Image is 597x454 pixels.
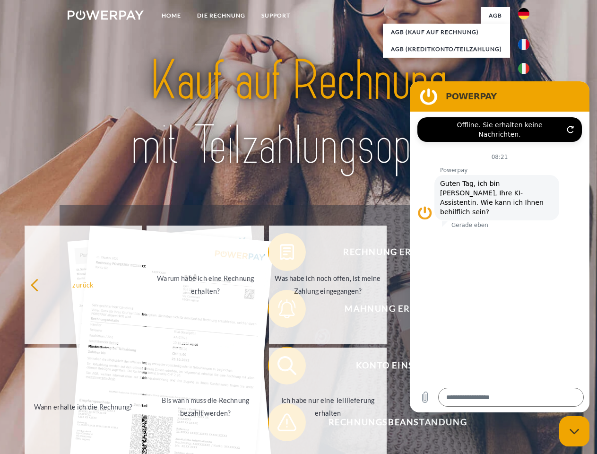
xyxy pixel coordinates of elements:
[282,347,513,384] span: Konto einsehen
[518,39,529,50] img: fr
[253,7,298,24] a: SUPPORT
[410,81,589,412] iframe: Messaging-Fenster
[559,416,589,446] iframe: Schaltfläche zum Öffnen des Messaging-Fensters; Konversation läuft
[275,272,381,297] div: Was habe ich noch offen, ist meine Zahlung eingegangen?
[282,403,513,441] span: Rechnungsbeanstandung
[383,41,510,58] a: AGB (Kreditkonto/Teilzahlung)
[154,7,189,24] a: Home
[152,394,259,419] div: Bis wann muss die Rechnung bezahlt werden?
[518,8,529,19] img: de
[152,272,259,297] div: Warum habe ich eine Rechnung erhalten?
[518,63,529,74] img: it
[481,7,510,24] a: agb
[383,24,510,41] a: AGB (Kauf auf Rechnung)
[189,7,253,24] a: DIE RECHNUNG
[68,10,144,20] img: logo-powerpay-white.svg
[282,290,513,328] span: Mahnung erhalten?
[30,400,137,413] div: Wann erhalte ich die Rechnung?
[30,278,137,291] div: zurück
[275,394,381,419] div: Ich habe nur eine Teillieferung erhalten
[282,233,513,271] span: Rechnung erhalten?
[269,226,387,344] a: Was habe ich noch offen, ist meine Zahlung eingegangen?
[90,45,507,181] img: title-powerpay_de.svg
